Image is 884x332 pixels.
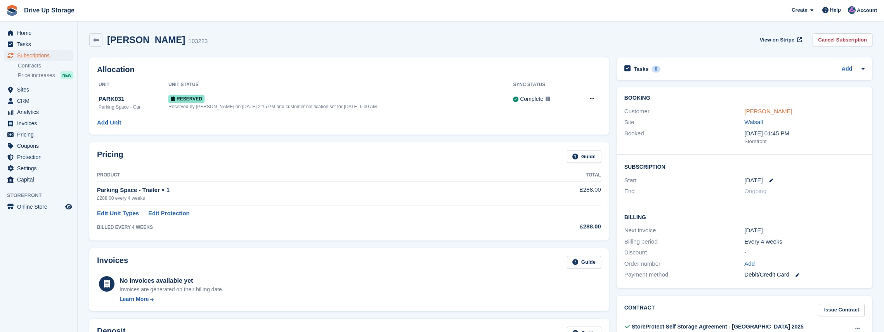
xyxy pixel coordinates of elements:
[842,65,852,74] a: Add
[744,237,865,246] div: Every 4 weeks
[848,6,856,14] img: Andy
[168,95,205,103] span: Reserved
[97,256,128,269] h2: Invoices
[18,72,55,79] span: Price increases
[624,259,745,268] div: Order number
[120,295,149,303] div: Learn More
[17,107,64,118] span: Analytics
[17,201,64,212] span: Online Store
[520,95,543,103] div: Complete
[624,176,745,185] div: Start
[120,285,224,294] div: Invoices are generated on their billing date.
[120,295,224,303] a: Learn More
[97,209,139,218] a: Edit Unit Types
[624,213,865,221] h2: Billing
[21,4,78,17] a: Drive Up Storage
[97,65,601,74] h2: Allocation
[17,140,64,151] span: Coupons
[624,237,745,246] div: Billing period
[61,71,73,79] div: NEW
[567,256,601,269] a: Guide
[168,79,513,91] th: Unit Status
[99,95,168,104] div: PARK031
[744,188,766,194] span: Ongoing
[97,118,121,127] a: Add Unit
[624,187,745,196] div: End
[624,118,745,127] div: Site
[624,107,745,116] div: Customer
[744,129,865,138] div: [DATE] 01:45 PM
[17,174,64,185] span: Capital
[188,37,208,46] div: 103223
[97,169,508,182] th: Product
[4,140,73,151] a: menu
[819,304,865,316] a: Issue Contract
[7,192,77,199] span: Storefront
[4,118,73,129] a: menu
[624,95,865,101] h2: Booking
[17,152,64,163] span: Protection
[4,152,73,163] a: menu
[744,248,865,257] div: -
[4,107,73,118] a: menu
[4,163,73,174] a: menu
[760,36,794,44] span: View on Stripe
[624,226,745,235] div: Next invoice
[4,95,73,106] a: menu
[17,129,64,140] span: Pricing
[17,39,64,50] span: Tasks
[744,108,792,114] a: [PERSON_NAME]
[744,119,763,125] a: Walsall
[634,66,649,73] h2: Tasks
[508,169,601,182] th: Total
[18,62,73,69] a: Contracts
[17,50,64,61] span: Subscriptions
[99,104,168,111] div: Parking Space - Car
[64,202,73,211] a: Preview store
[508,181,601,206] td: £288.00
[17,28,64,38] span: Home
[97,79,168,91] th: Unit
[632,323,804,331] div: StoreProtect Self Storage Agreement - [GEOGRAPHIC_DATA] 2025
[757,33,804,46] a: View on Stripe
[17,84,64,95] span: Sites
[744,176,763,185] time: 2025-08-27 00:00:00 UTC
[4,174,73,185] a: menu
[4,129,73,140] a: menu
[107,35,185,45] h2: [PERSON_NAME]
[4,84,73,95] a: menu
[97,150,123,163] h2: Pricing
[17,118,64,129] span: Invoices
[624,248,745,257] div: Discount
[546,97,550,101] img: icon-info-grey-7440780725fd019a000dd9b08b2336e03edf1995a4989e88bcd33f0948082b44.svg
[148,209,190,218] a: Edit Protection
[97,224,508,231] div: BILLED EVERY 4 WEEKS
[624,304,655,316] h2: Contract
[830,6,841,14] span: Help
[624,129,745,145] div: Booked
[652,66,660,73] div: 0
[744,226,865,235] div: [DATE]
[18,71,73,80] a: Price increases NEW
[857,7,877,14] span: Account
[17,163,64,174] span: Settings
[508,222,601,231] div: £288.00
[6,5,18,16] img: stora-icon-8386f47178a22dfd0bd8f6a31ec36ba5ce8667c1dd55bd0f319d3a0aa187defe.svg
[513,79,574,91] th: Sync Status
[624,163,865,170] h2: Subscription
[120,276,224,285] div: No invoices available yet
[17,95,64,106] span: CRM
[4,201,73,212] a: menu
[97,195,508,202] div: £288.00 every 4 weeks
[624,270,745,279] div: Payment method
[4,28,73,38] a: menu
[168,103,513,110] div: Reserved by [PERSON_NAME] on [DATE] 2:15 PM and customer notification set for [DATE] 6:00 AM.
[744,138,865,145] div: Storefront
[813,33,872,46] a: Cancel Subscription
[4,50,73,61] a: menu
[97,186,508,195] div: Parking Space - Trailer × 1
[4,39,73,50] a: menu
[567,150,601,163] a: Guide
[744,259,755,268] a: Add
[744,270,865,279] div: Debit/Credit Card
